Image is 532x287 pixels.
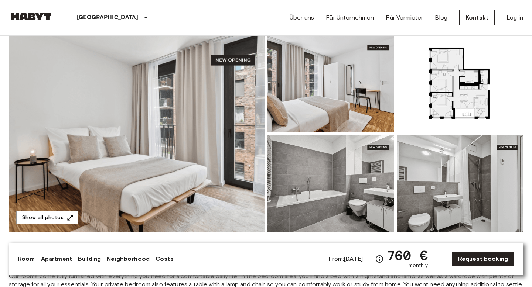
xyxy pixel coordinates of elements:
[78,255,101,263] a: Building
[41,255,72,263] a: Apartment
[452,251,514,267] a: Request booking
[290,13,314,22] a: Über uns
[267,135,394,232] img: Picture of unit DE-01-489-305-002
[459,10,495,25] a: Kontakt
[326,13,374,22] a: Für Unternehmen
[387,249,428,262] span: 760 €
[435,13,447,22] a: Blog
[409,262,428,269] span: monthly
[18,255,35,263] a: Room
[9,13,53,20] img: Habyt
[77,13,139,22] p: [GEOGRAPHIC_DATA]
[9,35,265,232] img: Marketing picture of unit DE-01-489-305-002
[507,13,523,22] a: Log in
[267,35,394,132] img: Picture of unit DE-01-489-305-002
[397,135,523,232] img: Picture of unit DE-01-489-305-002
[397,35,523,132] img: Picture of unit DE-01-489-305-002
[156,255,174,263] a: Costs
[16,211,78,225] button: Show all photos
[375,255,384,263] svg: Check cost overview for full price breakdown. Please note that discounts apply to new joiners onl...
[344,255,363,262] b: [DATE]
[107,255,150,263] a: Neighborhood
[328,255,363,263] span: From:
[386,13,423,22] a: Für Vermieter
